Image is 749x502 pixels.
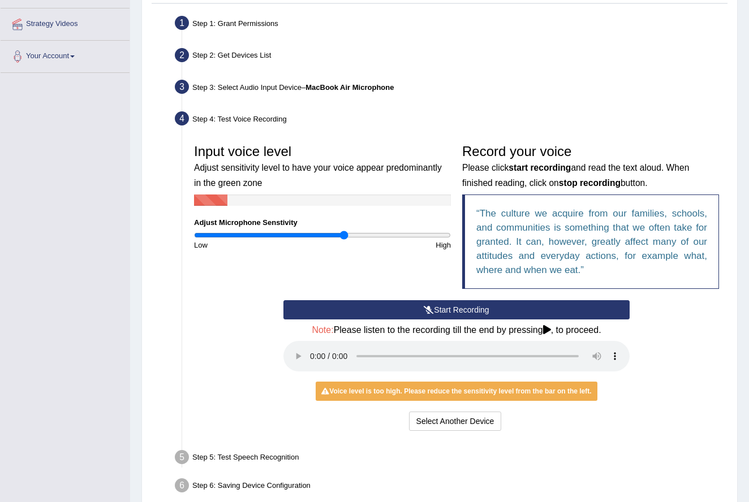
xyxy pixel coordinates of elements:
[1,8,130,37] a: Strategy Videos
[188,240,322,250] div: Low
[194,163,442,187] small: Adjust sensitivity level to have your voice appear predominantly in the green zone
[194,144,451,189] h3: Input voice level
[316,382,597,401] div: Voice level is too high. Please reduce the sensitivity level from the bar on the left.
[559,178,621,188] b: stop recording
[305,83,394,92] b: MacBook Air Microphone
[302,83,394,92] span: –
[170,45,732,70] div: Step 2: Get Devices List
[1,41,130,69] a: Your Account
[509,163,571,172] b: start recording
[283,300,630,319] button: Start Recording
[312,325,333,335] span: Note:
[476,208,707,275] q: The culture we acquire from our families, schools, and communities is something that we often tak...
[283,325,630,335] h4: Please listen to the recording till the end by pressing , to proceed.
[170,447,732,471] div: Step 5: Test Speech Recognition
[462,163,689,187] small: Please click and read the text aloud. When finished reading, click on button.
[170,475,732,500] div: Step 6: Saving Device Configuration
[409,412,502,431] button: Select Another Device
[462,144,719,189] h3: Record your voice
[170,12,732,37] div: Step 1: Grant Permissions
[194,217,298,228] label: Adjust Microphone Senstivity
[170,108,732,133] div: Step 4: Test Voice Recording
[170,76,732,101] div: Step 3: Select Audio Input Device
[322,240,457,250] div: High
